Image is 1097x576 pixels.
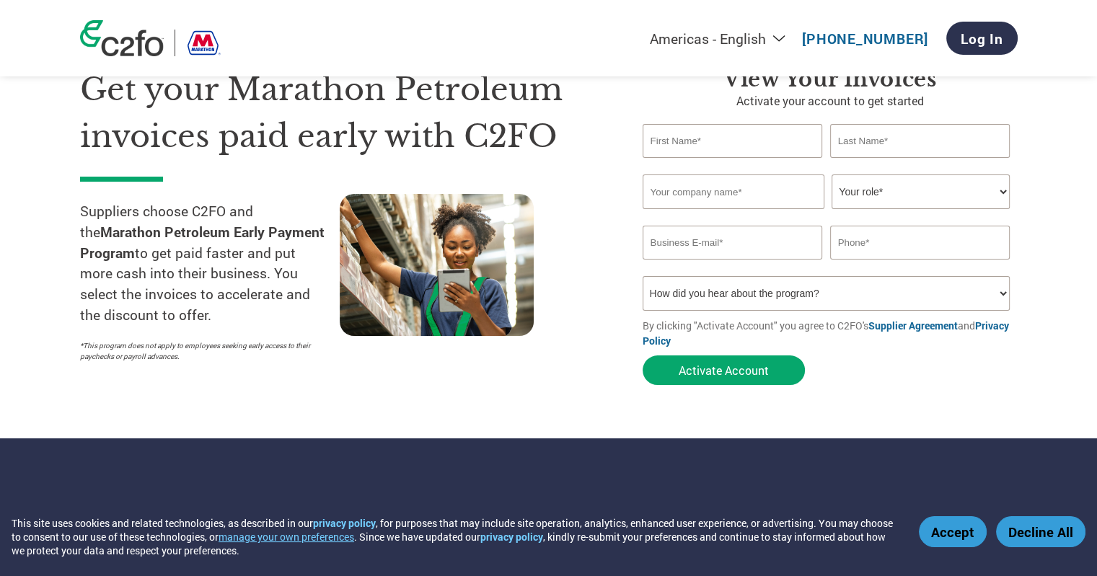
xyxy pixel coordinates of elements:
[830,226,1010,260] input: Phone*
[643,211,1010,220] div: Invalid company name or company name is too long
[643,318,1018,348] p: By clicking "Activate Account" you agree to C2FO's and
[80,502,531,531] h3: How the program works
[219,530,354,544] button: manage your own preferences
[340,194,534,336] img: supply chain worker
[80,20,164,56] img: c2fo logo
[643,159,823,169] div: Invalid first name or first name is too long
[480,530,543,544] a: privacy policy
[80,66,599,159] h1: Get your Marathon Petroleum invoices paid early with C2FO
[643,261,823,270] div: Inavlid Email Address
[643,226,823,260] input: Invalid Email format
[643,355,805,385] button: Activate Account
[868,319,958,332] a: Supplier Agreement
[313,516,376,530] a: privacy policy
[919,516,987,547] button: Accept
[643,319,1009,347] a: Privacy Policy
[830,261,1010,270] div: Inavlid Phone Number
[996,516,1085,547] button: Decline All
[80,223,325,262] strong: Marathon Petroleum Early Payment Program
[643,174,824,209] input: Your company name*
[830,124,1010,158] input: Last Name*
[80,340,325,362] p: *This program does not apply to employees seeking early access to their paychecks or payroll adva...
[12,516,898,557] div: This site uses cookies and related technologies, as described in our , for purposes that may incl...
[802,30,928,48] a: [PHONE_NUMBER]
[946,22,1018,55] a: Log In
[830,159,1010,169] div: Invalid last name or last name is too long
[643,66,1018,92] h3: View Your Invoices
[643,92,1018,110] p: Activate your account to get started
[832,174,1010,209] select: Title/Role
[643,124,823,158] input: First Name*
[80,201,340,326] p: Suppliers choose C2FO and the to get paid faster and put more cash into their business. You selec...
[186,30,221,56] img: Marathon Petroleum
